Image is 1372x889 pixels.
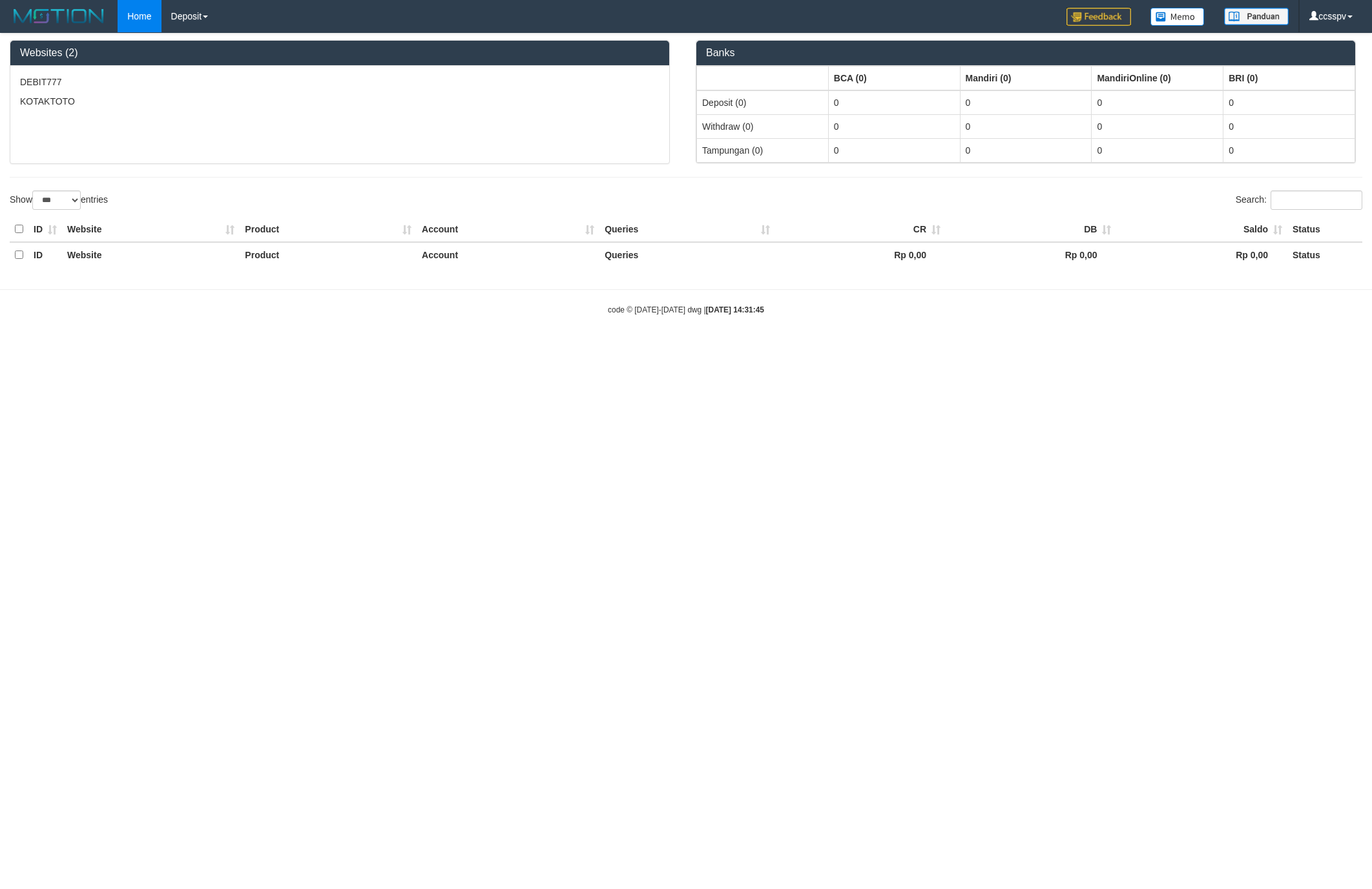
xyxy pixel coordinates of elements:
[697,66,829,90] th: Group: activate to sort column ascending
[960,66,1092,90] th: Group: activate to sort column ascending
[240,217,417,242] th: Product
[608,305,764,314] small: code © [DATE]-[DATE] dwg |
[946,217,1116,242] th: DB
[828,138,960,162] td: 0
[417,242,599,267] th: Account
[1236,190,1362,210] label: Search:
[1223,138,1355,162] td: 0
[1223,114,1355,138] td: 0
[28,217,62,242] th: ID
[1092,114,1223,138] td: 0
[828,66,960,90] th: Group: activate to sort column ascending
[960,138,1092,162] td: 0
[1150,8,1205,26] img: Button%20Memo.svg
[599,242,774,267] th: Queries
[697,90,829,115] td: Deposit (0)
[960,114,1092,138] td: 0
[1066,8,1131,26] img: Feedback.jpg
[960,90,1092,115] td: 0
[1116,242,1287,267] th: Rp 0,00
[20,47,660,59] h3: Websites (2)
[706,305,764,314] strong: [DATE] 14:31:45
[1092,138,1223,162] td: 0
[1223,90,1355,115] td: 0
[62,242,240,267] th: Website
[32,190,81,210] select: Showentries
[1116,217,1287,242] th: Saldo
[417,217,599,242] th: Account
[828,90,960,115] td: 0
[1287,242,1362,267] th: Status
[599,217,774,242] th: Queries
[706,47,1346,59] h3: Banks
[1092,90,1223,115] td: 0
[62,217,240,242] th: Website
[20,95,660,108] p: KOTAKTOTO
[20,76,660,88] p: DEBIT777
[10,6,108,26] img: MOTION_logo.png
[775,217,946,242] th: CR
[946,242,1116,267] th: Rp 0,00
[697,138,829,162] td: Tampungan (0)
[828,114,960,138] td: 0
[697,114,829,138] td: Withdraw (0)
[1287,217,1362,242] th: Status
[775,242,946,267] th: Rp 0,00
[1223,66,1355,90] th: Group: activate to sort column ascending
[1224,8,1289,25] img: panduan.png
[1092,66,1223,90] th: Group: activate to sort column ascending
[1271,190,1362,210] input: Search:
[28,242,62,267] th: ID
[10,190,108,210] label: Show entries
[240,242,417,267] th: Product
